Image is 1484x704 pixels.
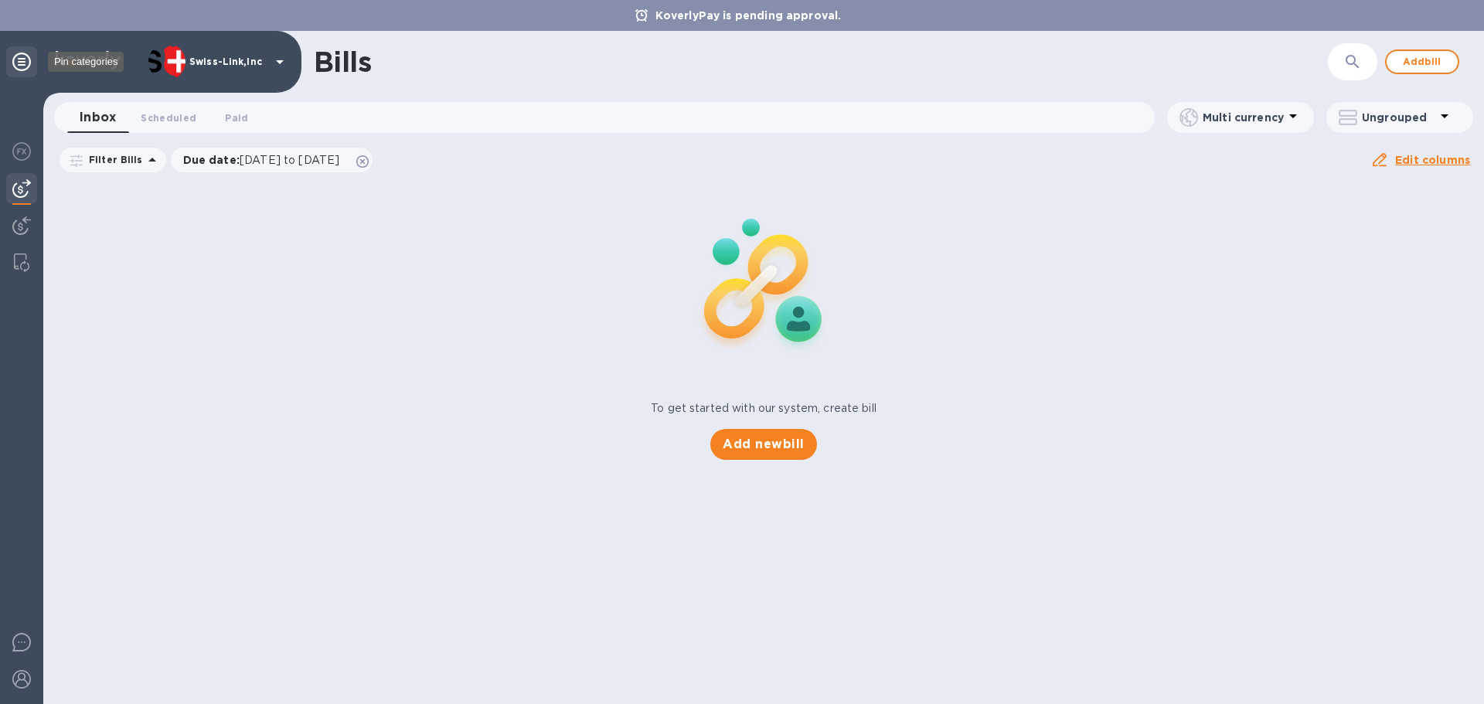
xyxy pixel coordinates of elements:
p: Ungrouped [1362,110,1435,125]
p: Swiss-Link,Inc [189,56,267,67]
span: [DATE] to [DATE] [240,154,339,166]
p: Due date : [183,152,348,168]
span: Paid [225,110,248,126]
p: Filter Bills [83,153,143,166]
h1: Bills [314,46,371,78]
button: Addbill [1385,49,1459,74]
img: Foreign exchange [12,142,31,161]
span: Inbox [80,107,116,128]
u: Edit columns [1395,154,1470,166]
span: Add new bill [723,435,804,454]
p: To get started with our system, create bill [651,400,876,417]
button: Add newbill [710,429,816,460]
span: Add bill [1399,53,1445,71]
p: Multi currency [1203,110,1284,125]
p: KoverlyPay is pending approval. [648,8,849,23]
img: Logo [56,51,121,70]
span: Scheduled [141,110,196,126]
div: Due date:[DATE] to [DATE] [171,148,373,172]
